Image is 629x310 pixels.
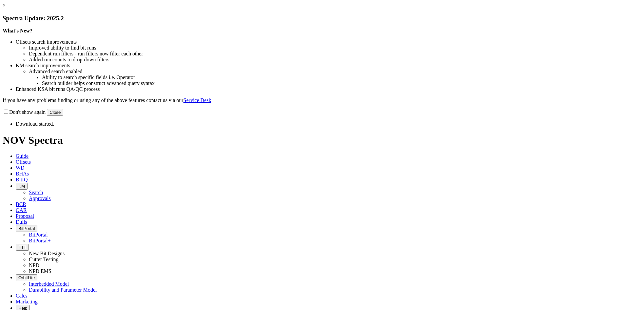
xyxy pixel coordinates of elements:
[16,213,34,219] span: Proposal
[16,207,27,213] span: OAR
[3,134,626,146] h1: NOV Spectra
[29,51,626,57] li: Dependent run filters - run filters now filter each other
[29,196,51,201] a: Approvals
[29,257,59,262] a: Cutter Testing
[47,109,63,116] button: Close
[29,238,51,243] a: BitPortal+
[29,69,626,74] li: Advanced search enabled
[29,232,48,238] a: BitPortal
[18,184,25,189] span: KM
[4,110,8,114] input: Don't show again
[3,15,626,22] h3: Spectra Update: 2025.2
[18,275,35,280] span: OrbitLite
[18,245,26,250] span: FTT
[16,201,26,207] span: BCR
[16,121,54,127] span: Download started.
[3,97,626,103] p: If you have any problems finding or using any of the above features contact us via our
[16,219,27,225] span: Dulls
[16,159,31,165] span: Offsets
[16,39,626,45] li: Offsets search improvements
[29,45,626,51] li: Improved ability to find bit runs
[29,251,65,256] a: New Bit Designs
[42,74,626,80] li: Ability to search specific fields i.e. Operator
[16,293,28,299] span: Calcs
[29,281,69,287] a: Interbedded Model
[16,86,626,92] li: Enhanced KSA bit runs QA/QC process
[3,109,46,115] label: Don't show again
[16,299,38,304] span: Marketing
[3,3,6,8] a: ×
[18,226,35,231] span: BitPortal
[16,177,28,182] span: BitIQ
[29,262,39,268] a: NPD
[29,190,43,195] a: Search
[3,28,32,33] strong: What's New?
[29,268,51,274] a: NPD EMS
[29,287,97,293] a: Durability and Parameter Model
[16,153,29,159] span: Guide
[29,57,626,63] li: Added run counts to drop-down filters
[16,165,25,171] span: WD
[16,63,626,69] li: KM search improvements
[42,80,626,86] li: Search builder helps construct advanced query syntax
[183,97,211,103] a: Service Desk
[16,171,29,176] span: BHAs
